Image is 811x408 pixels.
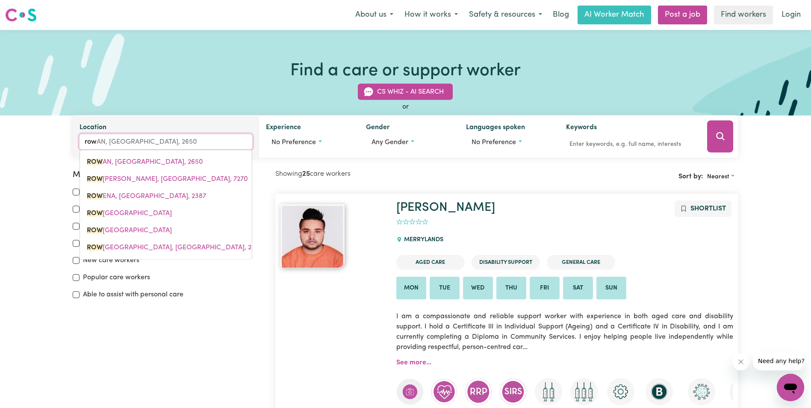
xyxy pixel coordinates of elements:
b: 25 [302,171,310,177]
a: ROWES BAY, Queensland, 4810 [80,205,252,222]
button: Worker language preferences [466,134,552,151]
li: Available on Mon [396,277,426,300]
a: Careseekers logo [5,5,37,25]
li: Available on Thu [496,277,526,300]
span: Nearest [707,174,729,180]
input: Enter a suburb [80,134,252,150]
img: Care and support worker has completed CPR Certification [431,378,458,405]
li: General Care [547,255,615,270]
a: [PERSON_NAME] [396,201,495,214]
label: New care workers [83,255,139,266]
button: Search [707,121,733,153]
p: I am a compassionate and reliable support worker with experience in both aged care and disability... [396,306,733,358]
span: Need any help? [5,6,52,13]
a: Bibek [280,204,386,268]
label: Experience [266,122,301,134]
span: No preference [271,139,316,146]
a: ROWELLA, Tasmania, 7270 [80,171,252,188]
label: Popular care workers [83,272,150,283]
span: AN, [GEOGRAPHIC_DATA], 2650 [87,159,203,166]
iframe: Close message [732,353,749,370]
li: Disability Support [472,255,540,270]
h2: More filters: [73,170,265,180]
span: Any gender [372,139,408,146]
mark: ROW [87,227,103,234]
div: or [73,102,738,112]
a: AI Worker Match [578,6,651,24]
label: Languages spoken [466,122,525,134]
img: Care and support worker has received 2 doses of COVID-19 vaccine [535,378,562,405]
a: Blog [548,6,574,24]
div: menu-options [80,150,252,260]
mark: ROW [87,210,103,217]
button: Add to shortlist [675,201,731,217]
img: CS Academy: Introduction to NDIS Worker Training course completed [729,378,757,405]
a: Post a job [658,6,707,24]
span: [PERSON_NAME], [GEOGRAPHIC_DATA], 7270 [87,176,248,183]
li: Available on Sat [563,277,593,300]
div: add rating by typing an integer from 0 to 5 or pressing arrow keys [396,217,428,227]
span: No preference [472,139,516,146]
img: CS Academy: Boundaries in care and support work course completed [646,378,673,405]
img: CS Academy: Careseekers Onboarding course completed [607,378,634,405]
span: [GEOGRAPHIC_DATA], [GEOGRAPHIC_DATA], 2484 [87,244,263,251]
img: View Bibek's profile [280,204,345,268]
button: Sort search results [703,170,738,183]
button: About us [350,6,399,24]
a: Find workers [714,6,773,24]
span: Shortlist [690,205,726,212]
img: Care and support worker has received booster dose of COVID-19 vaccination [570,378,598,405]
li: Aged Care [396,255,465,270]
button: How it works [399,6,463,24]
div: MERRYLANDS [396,228,448,251]
span: ENA, [GEOGRAPHIC_DATA], 2387 [87,193,206,200]
iframe: Button to launch messaging window [777,374,804,401]
a: ROWLAND FLAT, South Australia, 5352 [80,222,252,239]
button: Worker experience options [266,134,352,151]
h1: Find a care or support worker [290,61,521,81]
img: CS Academy: COVID-19 Infection Control Training course completed [688,378,715,405]
mark: ROW [87,193,103,200]
li: Available on Fri [530,277,560,300]
img: CS Academy: Regulated Restrictive Practices course completed [465,378,492,405]
img: Careseekers logo [5,7,37,23]
a: ROWLANDS CREEK, New South Wales, 2484 [80,239,252,256]
button: CS Whiz - AI Search [358,84,453,100]
span: [GEOGRAPHIC_DATA] [87,210,172,217]
label: Gender [366,122,390,134]
a: Login [776,6,806,24]
input: Enter keywords, e.g. full name, interests [566,138,696,151]
label: Location [80,122,106,134]
li: Available on Tue [430,277,460,300]
mark: ROW [87,244,103,251]
label: Keywords [566,122,597,134]
li: Available on Wed [463,277,493,300]
iframe: Message from company [753,352,804,370]
a: ROWAN, New South Wales, 2650 [80,154,252,171]
span: Sort by: [678,173,703,180]
a: ROWENA, New South Wales, 2387 [80,188,252,205]
a: See more... [396,359,431,366]
label: Able to assist with personal care [83,290,183,300]
mark: ROW [87,176,103,183]
span: [GEOGRAPHIC_DATA] [87,227,172,234]
mark: ROW [87,159,103,166]
button: Worker gender preference [366,134,452,151]
button: Safety & resources [463,6,548,24]
img: CS Academy: Serious Incident Reporting Scheme course completed [499,378,527,405]
li: Available on Sun [596,277,626,300]
h2: Showing care workers [275,170,507,178]
img: Care and support worker has completed First Aid Certification [396,378,424,405]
